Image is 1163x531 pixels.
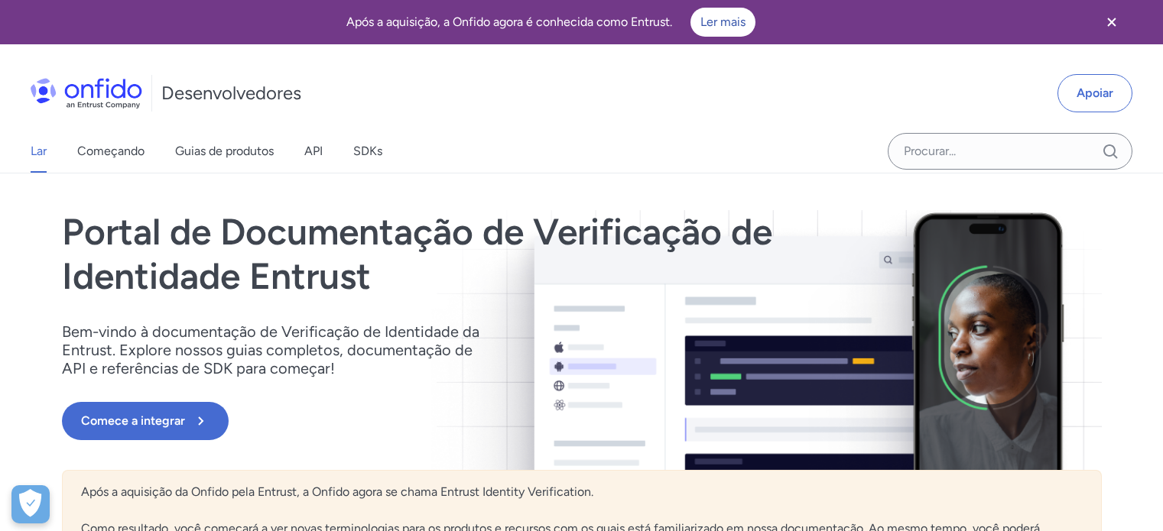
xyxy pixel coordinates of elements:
[62,402,790,440] a: Comece a integrar
[62,402,229,440] button: Comece a integrar
[161,82,301,104] font: Desenvolvedores
[690,8,755,37] a: Ler mais
[888,133,1132,170] input: Campo de entrada de pesquisa Onfido
[346,15,672,29] font: Após a aquisição, a Onfido agora é conhecida como Entrust.
[1057,74,1132,112] a: Apoiar
[31,130,47,173] a: Lar
[353,130,382,173] a: SDKs
[31,78,142,108] img: Logotipo Onfido
[353,144,382,158] font: SDKs
[62,322,479,377] font: Bem-vindo à documentação de Verificação de Identidade da Entrust. Explore nossos guias completos,...
[81,413,185,428] font: Comece a integrar
[81,484,593,499] font: Após a aquisição da Onfido pela Entrust, a Onfido agora se chama Entrust Identity Verification.
[1083,3,1140,41] button: Fechar banner
[700,15,746,29] font: Ler mais
[175,130,274,173] a: Guias de produtos
[77,144,145,158] font: Começando
[175,144,274,158] font: Guias de produtos
[31,144,47,158] font: Lar
[11,485,50,523] button: Abrir Preferências
[11,485,50,523] div: Preferências de cookies
[77,130,145,173] a: Começando
[304,130,323,173] a: API
[304,144,323,158] font: API
[1077,86,1113,100] font: Apoiar
[62,209,772,298] font: Portal de Documentação de Verificação de Identidade Entrust
[1103,13,1121,31] svg: Fechar banner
